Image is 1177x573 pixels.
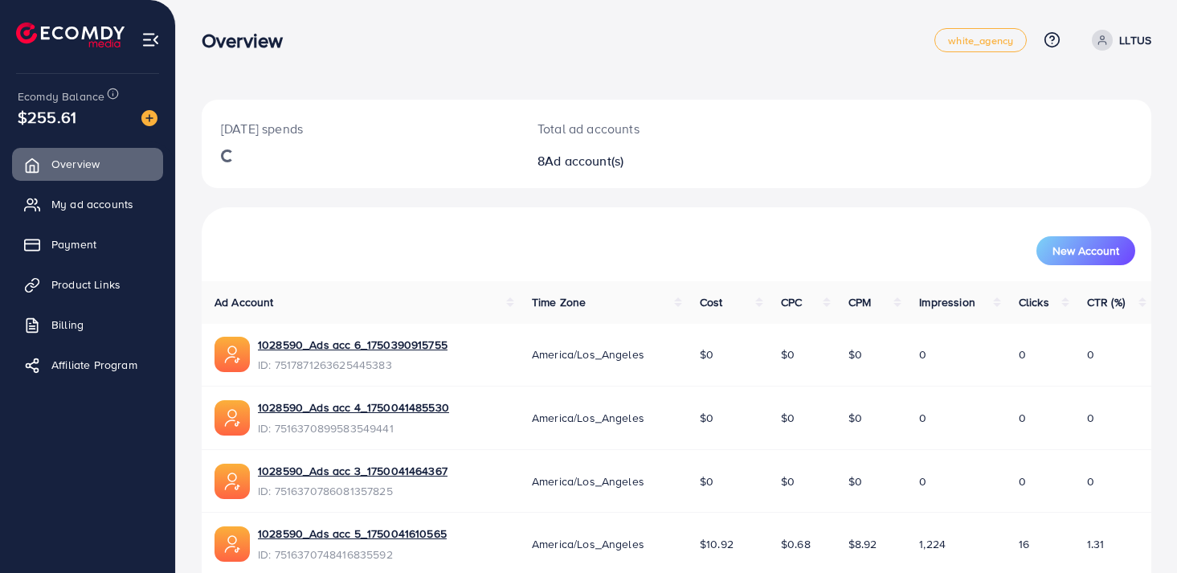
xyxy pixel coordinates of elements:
[258,399,449,415] a: 1028590_Ads acc 4_1750041485530
[1019,346,1026,362] span: 0
[537,119,737,138] p: Total ad accounts
[221,119,499,138] p: [DATE] spends
[1019,410,1026,426] span: 0
[1019,294,1049,310] span: Clicks
[51,156,100,172] span: Overview
[1119,31,1151,50] p: LLTUS
[919,536,946,552] span: 1,224
[848,473,862,489] span: $0
[258,337,448,353] a: 1028590_Ads acc 6_1750390915755
[781,410,795,426] span: $0
[545,152,623,170] span: Ad account(s)
[1087,346,1094,362] span: 0
[848,410,862,426] span: $0
[12,309,163,341] a: Billing
[258,526,447,542] a: 1028590_Ads acc 5_1750041610565
[948,35,1013,46] span: white_agency
[1087,294,1125,310] span: CTR (%)
[919,473,926,489] span: 0
[258,357,448,373] span: ID: 7517871263625445383
[537,153,737,169] h2: 8
[700,536,734,552] span: $10.92
[12,228,163,260] a: Payment
[12,268,163,301] a: Product Links
[781,294,802,310] span: CPC
[781,536,811,552] span: $0.68
[1087,410,1094,426] span: 0
[781,346,795,362] span: $0
[51,276,121,293] span: Product Links
[532,294,586,310] span: Time Zone
[215,464,250,499] img: ic-ads-acc.e4c84228.svg
[848,346,862,362] span: $0
[1019,473,1026,489] span: 0
[532,410,644,426] span: America/Los_Angeles
[258,420,449,436] span: ID: 7516370899583549441
[12,148,163,180] a: Overview
[258,463,448,479] a: 1028590_Ads acc 3_1750041464367
[215,400,250,436] img: ic-ads-acc.e4c84228.svg
[532,473,644,489] span: America/Los_Angeles
[919,294,975,310] span: Impression
[934,28,1027,52] a: white_agency
[1087,473,1094,489] span: 0
[258,483,448,499] span: ID: 7516370786081357825
[532,346,644,362] span: America/Los_Angeles
[51,196,133,212] span: My ad accounts
[1085,30,1151,51] a: LLTUS
[51,317,84,333] span: Billing
[919,410,926,426] span: 0
[532,536,644,552] span: America/Los_Angeles
[215,526,250,562] img: ic-ads-acc.e4c84228.svg
[700,473,713,489] span: $0
[202,29,296,52] h3: Overview
[215,294,274,310] span: Ad Account
[51,357,137,373] span: Affiliate Program
[700,410,713,426] span: $0
[141,110,157,126] img: image
[700,346,713,362] span: $0
[215,337,250,372] img: ic-ads-acc.e4c84228.svg
[1036,236,1135,265] button: New Account
[16,23,125,47] img: logo
[51,236,96,252] span: Payment
[12,188,163,220] a: My ad accounts
[919,346,926,362] span: 0
[1087,536,1105,552] span: 1.31
[141,31,160,49] img: menu
[1052,245,1119,256] span: New Account
[12,349,163,381] a: Affiliate Program
[1019,536,1029,552] span: 16
[18,105,76,129] span: $255.61
[258,546,447,563] span: ID: 7516370748416835592
[848,536,877,552] span: $8.92
[848,294,871,310] span: CPM
[781,473,795,489] span: $0
[18,88,104,104] span: Ecomdy Balance
[700,294,723,310] span: Cost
